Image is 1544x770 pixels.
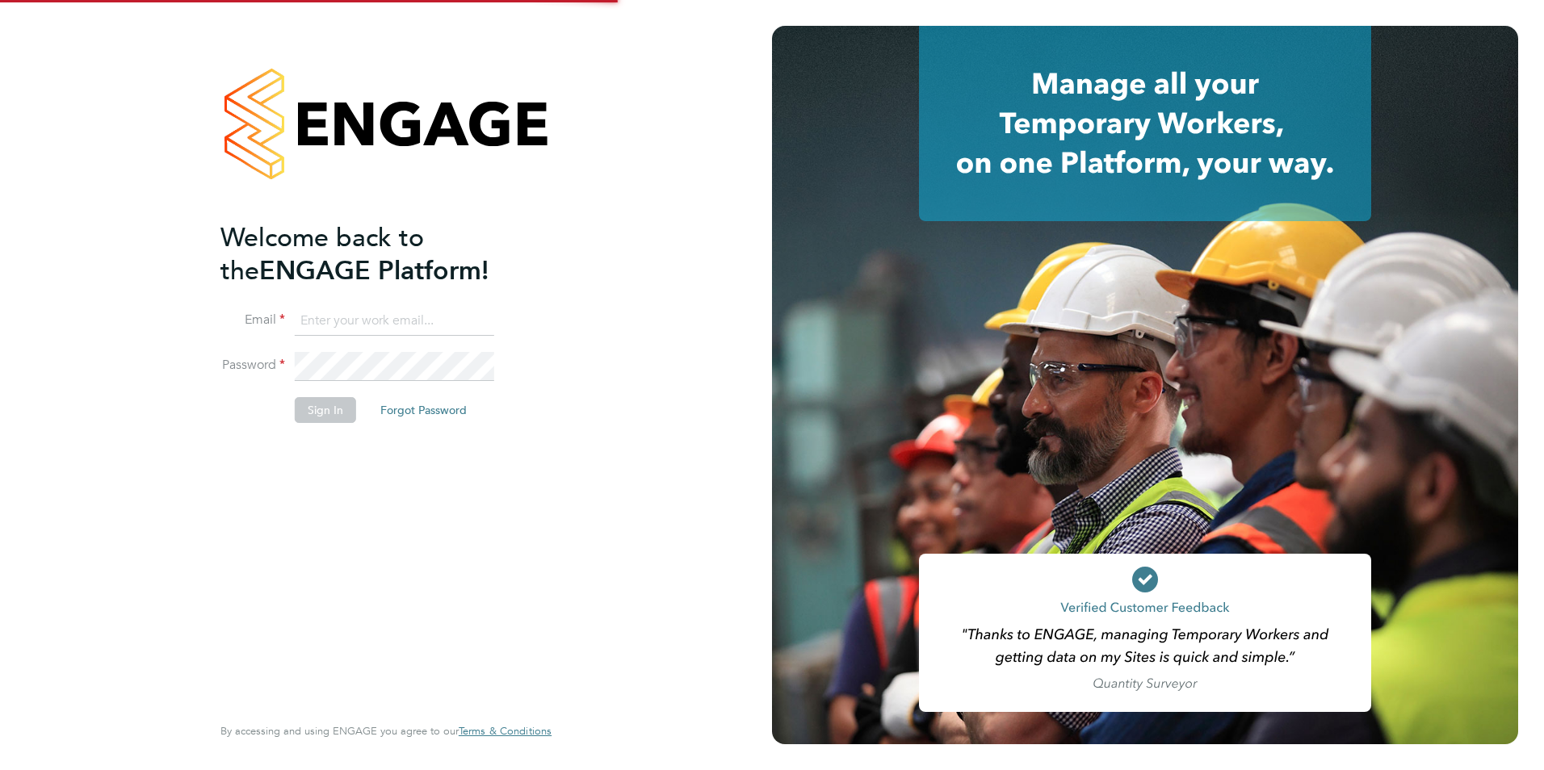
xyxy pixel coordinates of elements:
label: Email [220,312,285,329]
h2: ENGAGE Platform! [220,221,535,287]
a: Terms & Conditions [459,725,552,738]
input: Enter your work email... [295,307,494,336]
span: Terms & Conditions [459,724,552,738]
button: Forgot Password [367,397,480,423]
span: Welcome back to the [220,222,424,287]
button: Sign In [295,397,356,423]
span: By accessing and using ENGAGE you agree to our [220,724,552,738]
label: Password [220,357,285,374]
